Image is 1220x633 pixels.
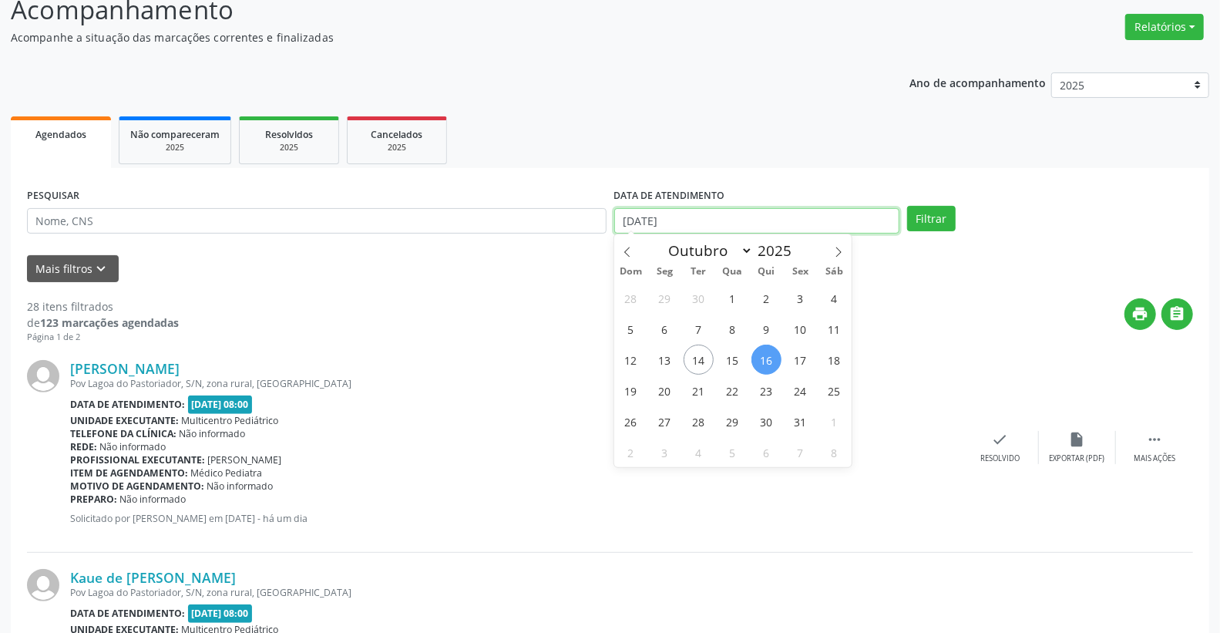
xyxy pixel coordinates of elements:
span: Outubro 4, 2025 [819,283,849,313]
i:  [1146,431,1163,448]
span: Agendados [35,128,86,141]
span: Outubro 1, 2025 [718,283,748,313]
span: Outubro 27, 2025 [650,406,680,436]
button: Relatórios [1125,14,1204,40]
span: Outubro 20, 2025 [650,375,680,406]
span: Cancelados [371,128,423,141]
div: 2025 [250,142,328,153]
span: Ter [682,267,716,277]
span: Resolvidos [265,128,313,141]
span: Outubro 9, 2025 [751,314,781,344]
b: Telefone da clínica: [70,427,176,440]
span: Outubro 17, 2025 [785,345,815,375]
span: Novembro 8, 2025 [819,437,849,467]
div: Exportar (PDF) [1050,453,1105,464]
span: Outubro 6, 2025 [650,314,680,344]
span: Outubro 2, 2025 [751,283,781,313]
span: Setembro 30, 2025 [684,283,714,313]
span: Outubro 8, 2025 [718,314,748,344]
label: DATA DE ATENDIMENTO [614,184,725,208]
b: Motivo de agendamento: [70,480,204,493]
span: Outubro 26, 2025 [616,406,646,436]
span: Não compareceram [130,128,220,141]
b: Unidade executante: [70,414,179,427]
img: img [27,360,59,392]
b: Data de atendimento: [70,607,185,620]
div: de [27,315,179,331]
select: Month [661,240,754,261]
div: Pov Lagoa do Pastoriador, S/N, zona rural, [GEOGRAPHIC_DATA] [70,377,962,390]
span: Outubro 12, 2025 [616,345,646,375]
span: Sáb [818,267,852,277]
button:  [1161,298,1193,330]
span: Não informado [100,440,166,453]
span: Novembro 3, 2025 [650,437,680,467]
span: [PERSON_NAME] [208,453,282,466]
span: Outubro 24, 2025 [785,375,815,406]
a: [PERSON_NAME] [70,360,180,377]
span: Outubro 22, 2025 [718,375,748,406]
span: [DATE] 08:00 [188,604,253,622]
span: Médico Pediatra [191,466,263,480]
span: Novembro 5, 2025 [718,437,748,467]
div: Página 1 de 2 [27,331,179,344]
span: Outubro 13, 2025 [650,345,680,375]
button: Mais filtroskeyboard_arrow_down [27,255,119,282]
span: Outubro 11, 2025 [819,314,849,344]
span: Seg [648,267,682,277]
span: Sex [784,267,818,277]
span: Outubro 23, 2025 [751,375,781,406]
span: Novembro 1, 2025 [819,406,849,436]
span: Não informado [180,427,246,440]
span: Não informado [120,493,187,506]
span: Novembro 6, 2025 [751,437,781,467]
span: Outubro 28, 2025 [684,406,714,436]
span: Outubro 14, 2025 [684,345,714,375]
span: Novembro 4, 2025 [684,437,714,467]
i: check [992,431,1009,448]
span: Setembro 28, 2025 [616,283,646,313]
span: Outubro 31, 2025 [785,406,815,436]
span: Outubro 3, 2025 [785,283,815,313]
i: insert_drive_file [1069,431,1086,448]
div: 28 itens filtrados [27,298,179,315]
a: Kaue de [PERSON_NAME] [70,569,236,586]
div: Mais ações [1134,453,1175,464]
div: Pov Lagoa do Pastoriador, S/N, zona rural, [GEOGRAPHIC_DATA] [70,586,962,599]
button: print [1124,298,1156,330]
i: keyboard_arrow_down [93,261,110,278]
strong: 123 marcações agendadas [40,315,179,330]
img: img [27,569,59,601]
p: Solicitado por [PERSON_NAME] em [DATE] - há um dia [70,512,962,525]
span: Outubro 5, 2025 [616,314,646,344]
span: Outubro 15, 2025 [718,345,748,375]
b: Preparo: [70,493,117,506]
span: Outubro 18, 2025 [819,345,849,375]
span: Dom [614,267,648,277]
b: Profissional executante: [70,453,205,466]
span: Outubro 7, 2025 [684,314,714,344]
i: print [1132,305,1149,322]
b: Item de agendamento: [70,466,188,480]
span: Setembro 29, 2025 [650,283,680,313]
p: Acompanhe a situação das marcações correntes e finalizadas [11,29,850,45]
span: Outubro 10, 2025 [785,314,815,344]
i:  [1169,305,1186,322]
div: Resolvido [980,453,1020,464]
label: PESQUISAR [27,184,79,208]
span: Não informado [207,480,274,493]
button: Filtrar [907,206,956,232]
span: Outubro 30, 2025 [751,406,781,436]
span: Outubro 19, 2025 [616,375,646,406]
input: Nome, CNS [27,208,607,234]
span: Multicentro Pediátrico [182,414,279,427]
b: Rede: [70,440,97,453]
span: Outubro 25, 2025 [819,375,849,406]
span: Qui [750,267,784,277]
b: Data de atendimento: [70,398,185,411]
span: Novembro 2, 2025 [616,437,646,467]
span: Outubro 16, 2025 [751,345,781,375]
span: Novembro 7, 2025 [785,437,815,467]
p: Ano de acompanhamento [909,72,1046,92]
span: Outubro 21, 2025 [684,375,714,406]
